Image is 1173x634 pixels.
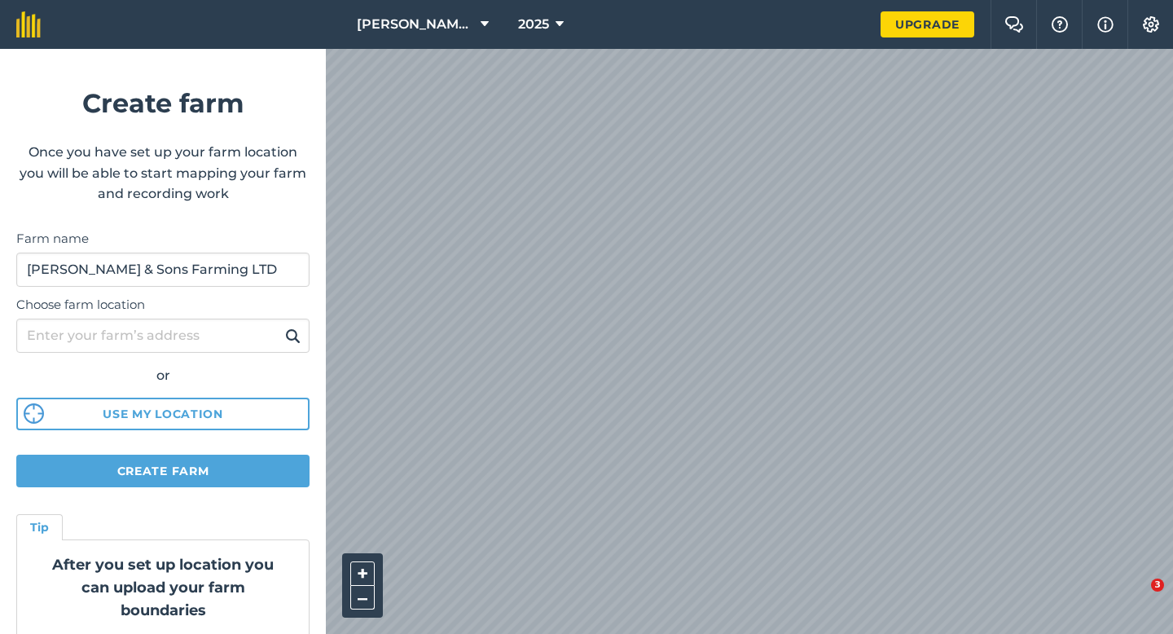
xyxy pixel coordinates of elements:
[1097,15,1114,34] img: svg+xml;base64,PHN2ZyB4bWxucz0iaHR0cDovL3d3dy53My5vcmcvMjAwMC9zdmciIHdpZHRoPSIxNyIgaGVpZ2h0PSIxNy...
[881,11,974,37] a: Upgrade
[357,15,474,34] span: [PERSON_NAME] & Sons
[1050,16,1070,33] img: A question mark icon
[16,11,41,37] img: fieldmargin Logo
[16,295,310,315] label: Choose farm location
[24,403,44,424] img: svg%3e
[16,455,310,487] button: Create farm
[16,319,310,353] input: Enter your farm’s address
[285,326,301,346] img: svg+xml;base64,PHN2ZyB4bWxucz0iaHR0cDovL3d3dy53My5vcmcvMjAwMC9zdmciIHdpZHRoPSIxOSIgaGVpZ2h0PSIyNC...
[16,398,310,430] button: Use my location
[16,365,310,386] div: or
[52,556,274,619] strong: After you set up location you can upload your farm boundaries
[350,561,375,586] button: +
[350,586,375,610] button: –
[30,518,49,536] h4: Tip
[16,142,310,205] p: Once you have set up your farm location you will be able to start mapping your farm and recording...
[1118,579,1157,618] iframe: Intercom live chat
[1141,16,1161,33] img: A cog icon
[518,15,549,34] span: 2025
[16,82,310,124] h1: Create farm
[16,253,310,287] input: Farm name
[1004,16,1024,33] img: Two speech bubbles overlapping with the left bubble in the forefront
[16,229,310,249] label: Farm name
[1151,579,1164,592] span: 3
